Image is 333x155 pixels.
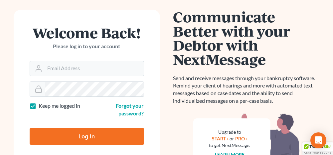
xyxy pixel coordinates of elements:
[209,142,250,149] div: to get NextMessage.
[30,26,144,40] h1: Welcome Back!
[235,136,248,141] a: PRO+
[212,136,229,141] a: START+
[30,43,144,50] p: Please log in to your account
[45,61,144,76] input: Email Address
[302,142,333,155] div: TrustedSite Certified
[230,136,234,141] span: or
[116,102,144,116] a: Forgot your password?
[173,10,320,67] h1: Communicate Better with your Debtor with NextMessage
[30,128,144,145] input: Log In
[310,132,326,148] div: Open Intercom Messenger
[209,129,250,135] div: Upgrade to
[39,102,81,110] label: Keep me logged in
[173,75,320,105] p: Send and receive messages through your bankruptcy software. Remind your client of hearings and mo...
